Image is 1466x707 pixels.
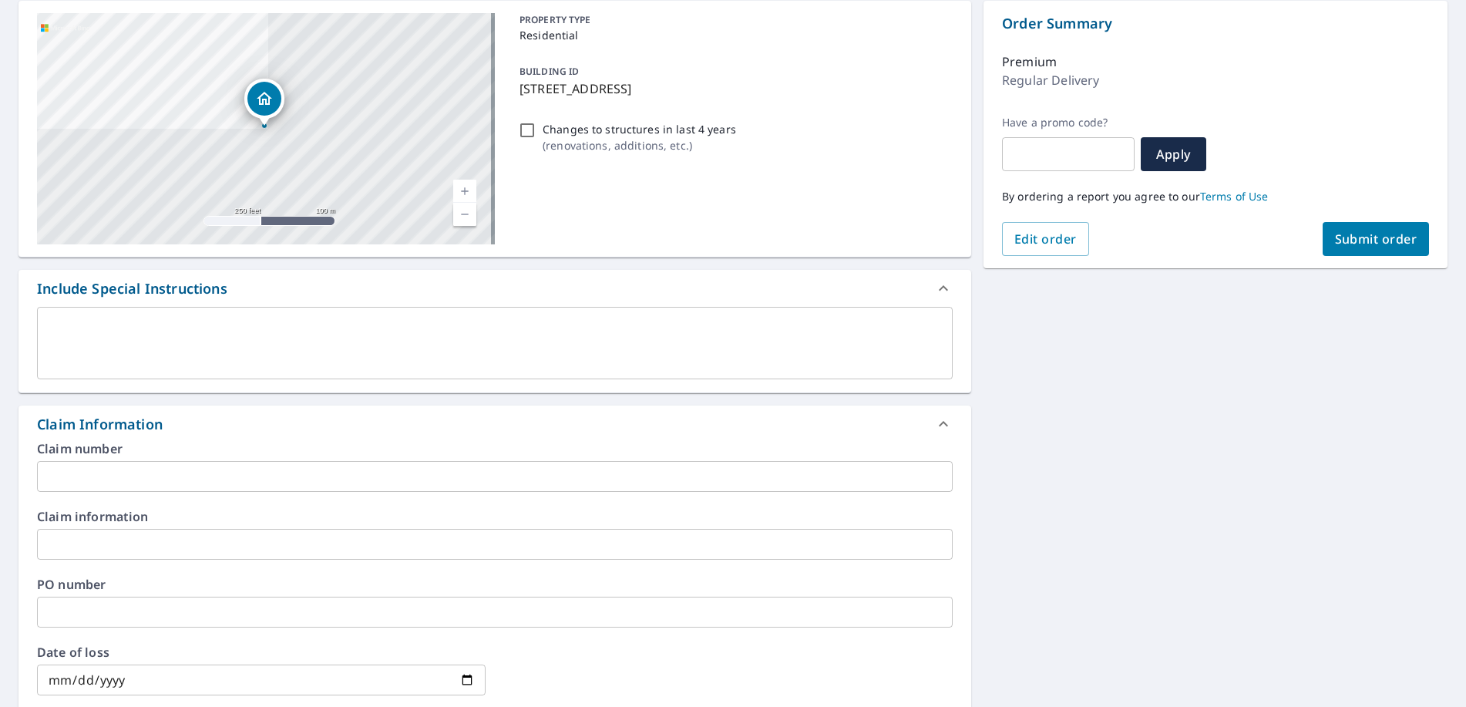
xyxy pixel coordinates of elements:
span: Apply [1153,146,1194,163]
a: Current Level 17, Zoom Out [453,203,476,226]
p: [STREET_ADDRESS] [519,79,947,98]
p: PROPERTY TYPE [519,13,947,27]
div: Include Special Instructions [37,278,227,299]
div: Include Special Instructions [18,270,971,307]
a: Terms of Use [1200,189,1269,204]
label: Claim information [37,510,953,523]
a: Current Level 17, Zoom In [453,180,476,203]
label: Claim number [37,443,953,455]
p: ( renovations, additions, etc. ) [543,137,736,153]
p: Premium [1002,52,1057,71]
button: Edit order [1002,222,1089,256]
span: Submit order [1335,231,1417,247]
div: Dropped pin, building 1, Residential property, 18822 Sunterra Dr Land O Lakes, FL 34638 [244,79,284,126]
div: Claim Information [37,414,163,435]
label: Date of loss [37,646,486,658]
p: Regular Delivery [1002,71,1099,89]
label: Have a promo code? [1002,116,1135,130]
p: By ordering a report you agree to our [1002,190,1429,204]
button: Submit order [1323,222,1430,256]
p: Changes to structures in last 4 years [543,121,736,137]
span: Edit order [1014,231,1077,247]
button: Apply [1141,137,1206,171]
p: Order Summary [1002,13,1429,34]
label: PO number [37,578,953,591]
p: Residential [519,27,947,43]
p: BUILDING ID [519,65,579,78]
div: Claim Information [18,406,971,443]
